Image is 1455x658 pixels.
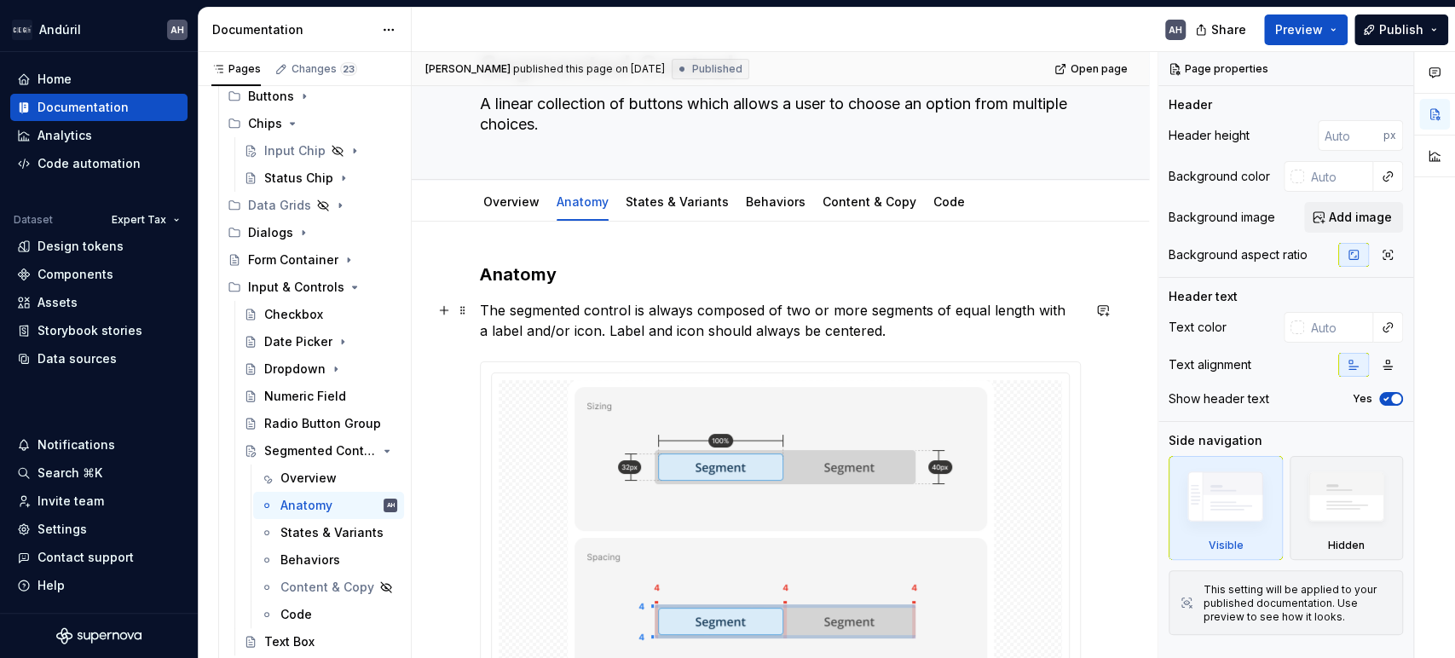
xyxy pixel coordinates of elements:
div: Status Chip [264,170,333,187]
div: Data Grids [248,197,311,214]
div: Header height [1169,127,1250,144]
div: Content & Copy [816,183,923,219]
div: Chips [221,110,404,137]
div: Segmented Control [264,442,377,459]
div: Input & Controls [248,279,344,296]
p: The segmented control is always composed of two or more segments of equal length with a label and... [480,300,1081,341]
span: 23 [340,62,357,76]
div: Behaviors [280,551,340,569]
div: Numeric Field [264,388,346,405]
input: Auto [1304,312,1373,343]
div: Overview [280,470,337,487]
div: Checkbox [264,306,323,323]
span: Publish [1379,21,1423,38]
div: Buttons [248,88,294,105]
div: This setting will be applied to your published documentation. Use preview to see how it looks. [1204,583,1392,624]
a: Data sources [10,345,188,372]
div: Radio Button Group [264,415,381,432]
div: Background color [1169,168,1270,185]
div: Hidden [1290,456,1404,560]
div: Analytics [38,127,92,144]
div: Search ⌘K [38,465,102,482]
div: Code [927,183,972,219]
div: Input Chip [264,142,326,159]
a: Behaviors [253,546,404,574]
span: [PERSON_NAME] [425,62,511,76]
div: Side navigation [1169,432,1262,449]
div: Settings [38,521,87,538]
button: Add image [1304,202,1403,233]
button: Share [1187,14,1257,45]
a: Components [10,261,188,288]
div: Dialogs [248,224,293,241]
a: Code [933,194,965,209]
div: Notifications [38,436,115,453]
a: Open page [1049,57,1135,81]
div: Behaviors [739,183,812,219]
a: Supernova Logo [56,627,141,644]
a: Storybook stories [10,317,188,344]
label: Yes [1353,392,1372,406]
div: Code automation [38,155,141,172]
a: Dropdown [237,355,404,383]
a: Assets [10,289,188,316]
a: States & Variants [626,194,729,209]
a: Input Chip [237,137,404,164]
div: States & Variants [619,183,736,219]
div: AH [170,23,184,37]
div: Background image [1169,209,1275,226]
div: Components [38,266,113,283]
button: Preview [1264,14,1348,45]
button: Expert Tax [104,208,188,232]
span: Expert Tax [112,213,166,227]
div: Help [38,577,65,594]
div: States & Variants [280,524,384,541]
a: Code automation [10,150,188,177]
a: Text Box [237,628,404,655]
div: Anatomy [550,183,615,219]
a: Numeric Field [237,383,404,410]
a: Overview [253,465,404,492]
div: Text Box [264,633,315,650]
input: Auto [1304,161,1373,192]
div: Documentation [38,99,129,116]
div: Home [38,71,72,88]
div: Background aspect ratio [1169,246,1308,263]
div: Documentation [212,21,373,38]
a: Content & Copy [823,194,916,209]
div: Overview [476,183,546,219]
div: Header text [1169,288,1238,305]
div: Form Container [248,251,338,268]
div: Assets [38,294,78,311]
a: Anatomy [557,194,609,209]
div: Content & Copy [280,579,374,596]
a: Invite team [10,488,188,515]
a: Code [253,601,404,628]
div: Visible [1169,456,1283,560]
span: Open page [1071,62,1128,76]
a: Status Chip [237,164,404,192]
span: Add image [1329,209,1392,226]
a: Form Container [221,246,404,274]
button: Search ⌘K [10,459,188,487]
h3: Anatomy [480,263,1081,286]
div: Buttons [221,83,404,110]
button: Publish [1354,14,1448,45]
img: 572984b3-56a8-419d-98bc-7b186c70b928.png [12,20,32,40]
span: Published [692,62,742,76]
button: Contact support [10,544,188,571]
div: Text alignment [1169,356,1251,373]
span: Share [1211,21,1246,38]
div: Dialogs [221,219,404,246]
a: Documentation [10,94,188,121]
div: Storybook stories [38,322,142,339]
div: Text color [1169,319,1227,336]
a: Checkbox [237,301,404,328]
div: AH [1169,23,1182,37]
div: Andúril [39,21,81,38]
a: Home [10,66,188,93]
div: Show header text [1169,390,1269,407]
div: Hidden [1328,539,1365,552]
div: AH [387,497,395,514]
span: Preview [1275,21,1323,38]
